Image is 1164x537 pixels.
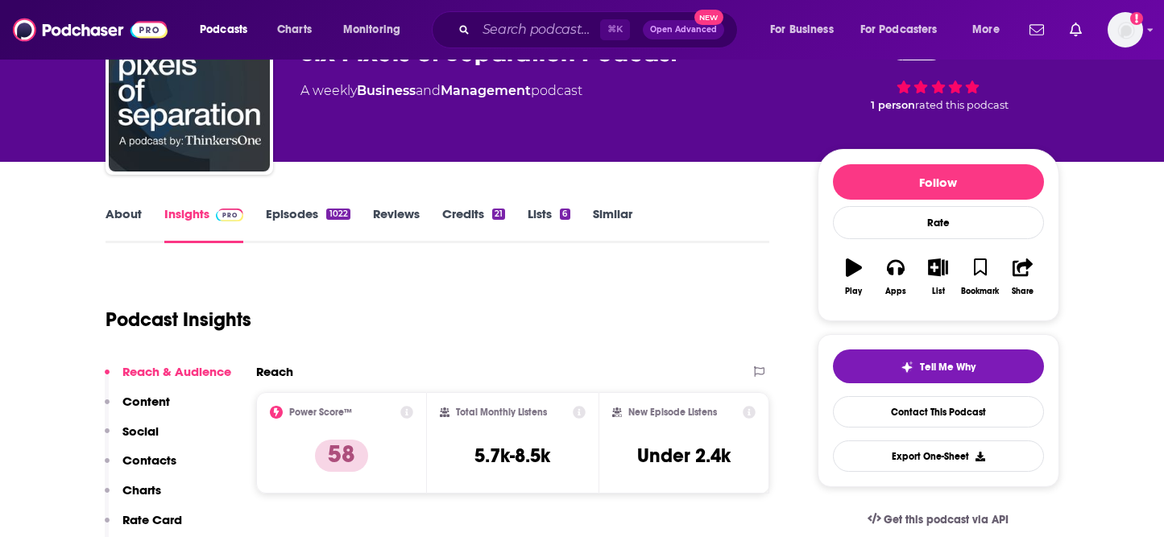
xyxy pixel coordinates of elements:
[343,19,400,41] span: Monitoring
[266,206,350,243] a: Episodes1022
[105,452,176,482] button: Contacts
[476,17,600,43] input: Search podcasts, credits, & more...
[915,99,1009,111] span: rated this podcast
[850,17,961,43] button: open menu
[315,440,368,472] p: 58
[105,394,170,423] button: Content
[885,287,906,296] div: Apps
[1001,248,1043,306] button: Share
[326,209,350,220] div: 1022
[106,206,142,243] a: About
[105,423,159,453] button: Social
[300,81,582,101] div: A weekly podcast
[1023,16,1050,43] a: Show notifications dropdown
[959,248,1001,306] button: Bookmark
[528,206,570,243] a: Lists6
[860,19,938,41] span: For Podcasters
[694,10,723,25] span: New
[875,248,917,306] button: Apps
[917,248,959,306] button: List
[267,17,321,43] a: Charts
[833,164,1044,200] button: Follow
[770,19,834,41] span: For Business
[122,452,176,468] p: Contacts
[256,364,293,379] h2: Reach
[637,444,731,468] h3: Under 2.4k
[216,209,244,221] img: Podchaser Pro
[961,287,999,296] div: Bookmark
[901,361,913,374] img: tell me why sparkle
[845,287,862,296] div: Play
[122,482,161,498] p: Charts
[818,22,1059,122] div: 58 1 personrated this podcast
[122,423,159,439] p: Social
[560,209,570,220] div: 6
[833,248,875,306] button: Play
[105,364,231,394] button: Reach & Audience
[109,10,270,171] img: Six Pixels of Separation Podcast
[289,407,352,418] h2: Power Score™
[122,364,231,379] p: Reach & Audience
[357,83,416,98] a: Business
[1063,16,1088,43] a: Show notifications dropdown
[1012,287,1034,296] div: Share
[593,206,632,243] a: Similar
[416,83,441,98] span: and
[492,209,505,220] div: 21
[1108,12,1143,48] img: User Profile
[447,11,753,48] div: Search podcasts, credits, & more...
[122,512,182,527] p: Rate Card
[884,513,1009,527] span: Get this podcast via API
[188,17,268,43] button: open menu
[643,20,724,39] button: Open AdvancedNew
[106,308,251,332] h1: Podcast Insights
[474,444,550,468] h3: 5.7k-8.5k
[441,83,531,98] a: Management
[920,361,976,374] span: Tell Me Why
[628,407,717,418] h2: New Episode Listens
[1130,12,1143,25] svg: Add a profile image
[1108,12,1143,48] span: Logged in as megcassidy
[650,26,717,34] span: Open Advanced
[871,99,915,111] span: 1 person
[332,17,421,43] button: open menu
[833,349,1044,383] button: tell me why sparkleTell Me Why
[961,17,1020,43] button: open menu
[833,440,1044,472] button: Export One-Sheet
[833,396,1044,428] a: Contact This Podcast
[105,482,161,512] button: Charts
[164,206,244,243] a: InsightsPodchaser Pro
[600,19,630,40] span: ⌘ K
[833,206,1044,239] div: Rate
[442,206,505,243] a: Credits21
[13,14,168,45] img: Podchaser - Follow, Share and Rate Podcasts
[373,206,420,243] a: Reviews
[1108,12,1143,48] button: Show profile menu
[932,287,945,296] div: List
[200,19,247,41] span: Podcasts
[277,19,312,41] span: Charts
[456,407,547,418] h2: Total Monthly Listens
[972,19,1000,41] span: More
[759,17,854,43] button: open menu
[122,394,170,409] p: Content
